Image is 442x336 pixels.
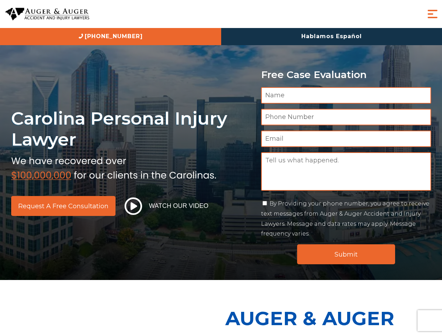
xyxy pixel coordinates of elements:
button: Menu [426,7,440,21]
h1: Carolina Personal Injury Lawyer [11,108,253,150]
img: Auger & Auger Accident and Injury Lawyers Logo [5,8,89,21]
input: Submit [297,244,395,264]
input: Phone Number [261,109,431,125]
input: Name [261,87,431,104]
span: Request a Free Consultation [18,203,108,209]
button: Watch Our Video [122,197,211,215]
p: Free Case Evaluation [261,69,431,80]
p: Auger & Auger [225,301,438,336]
input: Email [261,131,431,147]
label: By Providing your phone number, you agree to receive text messages from Auger & Auger Accident an... [261,200,429,237]
img: sub text [11,154,216,180]
a: Request a Free Consultation [11,196,115,216]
